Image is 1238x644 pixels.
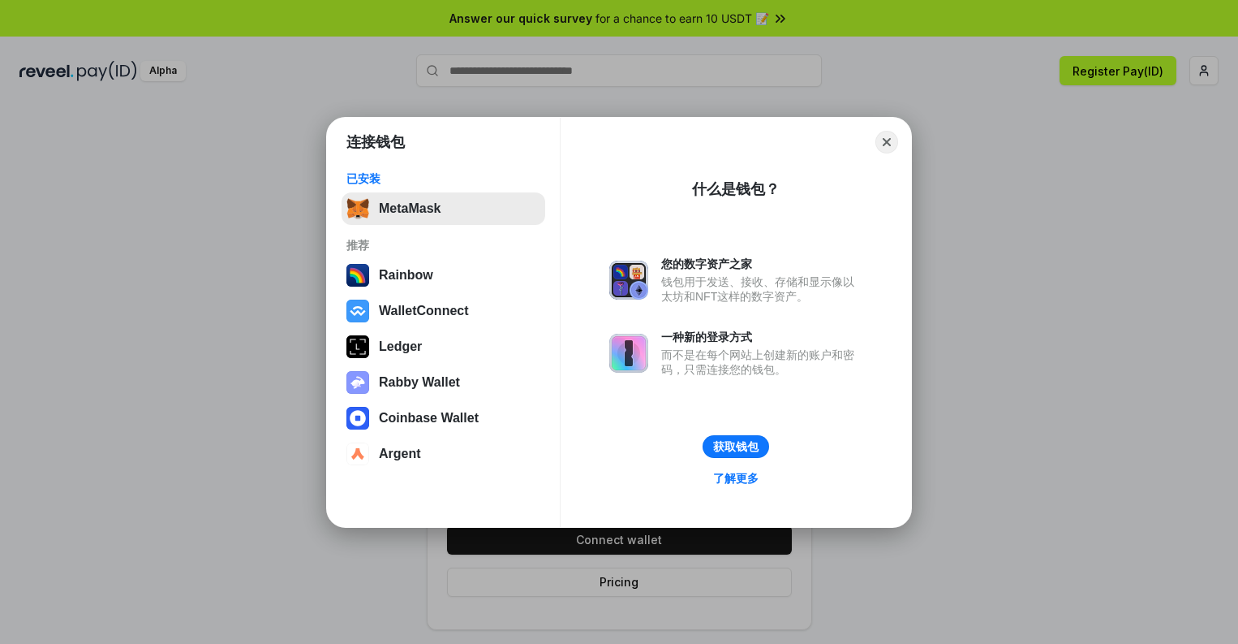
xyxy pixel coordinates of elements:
img: svg+xml,%3Csvg%20xmlns%3D%22http%3A%2F%2Fwww.w3.org%2F2000%2Fsvg%22%20fill%3D%22none%22%20viewBox... [346,371,369,394]
h1: 连接钱包 [346,132,405,152]
img: svg+xml,%3Csvg%20width%3D%2228%22%20height%3D%2228%22%20viewBox%3D%220%200%2028%2028%22%20fill%3D... [346,300,369,322]
button: MetaMask [342,192,545,225]
div: Rabby Wallet [379,375,460,390]
img: svg+xml,%3Csvg%20width%3D%2228%22%20height%3D%2228%22%20viewBox%3D%220%200%2028%2028%22%20fill%3D... [346,443,369,465]
div: 获取钱包 [713,439,759,454]
button: 获取钱包 [703,435,769,458]
div: 什么是钱包？ [692,179,780,199]
div: Argent [379,447,421,461]
div: 推荐 [346,238,540,253]
div: 钱包用于发送、接收、存储和显示像以太坊和NFT这样的数字资产。 [661,274,862,304]
div: Coinbase Wallet [379,411,479,426]
button: Coinbase Wallet [342,402,545,434]
button: Rabby Wallet [342,366,545,399]
button: Close [875,131,898,153]
img: svg+xml,%3Csvg%20xmlns%3D%22http%3A%2F%2Fwww.w3.org%2F2000%2Fsvg%22%20width%3D%2228%22%20height%3... [346,335,369,358]
div: 而不是在每个网站上创建新的账户和密码，只需连接您的钱包。 [661,348,862,377]
div: 已安装 [346,171,540,186]
div: 您的数字资产之家 [661,257,862,271]
div: MetaMask [379,201,441,216]
img: svg+xml,%3Csvg%20fill%3D%22none%22%20height%3D%2233%22%20viewBox%3D%220%200%2035%2033%22%20width%... [346,197,369,220]
div: Ledger [379,339,422,354]
button: WalletConnect [342,295,545,327]
div: WalletConnect [379,304,469,318]
div: 一种新的登录方式 [661,330,862,344]
a: 了解更多 [703,468,768,489]
div: Rainbow [379,268,433,283]
img: svg+xml,%3Csvg%20width%3D%2228%22%20height%3D%2228%22%20viewBox%3D%220%200%2028%2028%22%20fill%3D... [346,407,369,430]
button: Rainbow [342,259,545,292]
img: svg+xml,%3Csvg%20xmlns%3D%22http%3A%2F%2Fwww.w3.org%2F2000%2Fsvg%22%20fill%3D%22none%22%20viewBox... [609,261,648,300]
button: Argent [342,438,545,470]
img: svg+xml,%3Csvg%20xmlns%3D%22http%3A%2F%2Fwww.w3.org%2F2000%2Fsvg%22%20fill%3D%22none%22%20viewBox... [609,334,648,373]
img: svg+xml,%3Csvg%20width%3D%22120%22%20height%3D%22120%22%20viewBox%3D%220%200%20120%20120%22%20fil... [346,264,369,287]
button: Ledger [342,331,545,363]
div: 了解更多 [713,471,759,486]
